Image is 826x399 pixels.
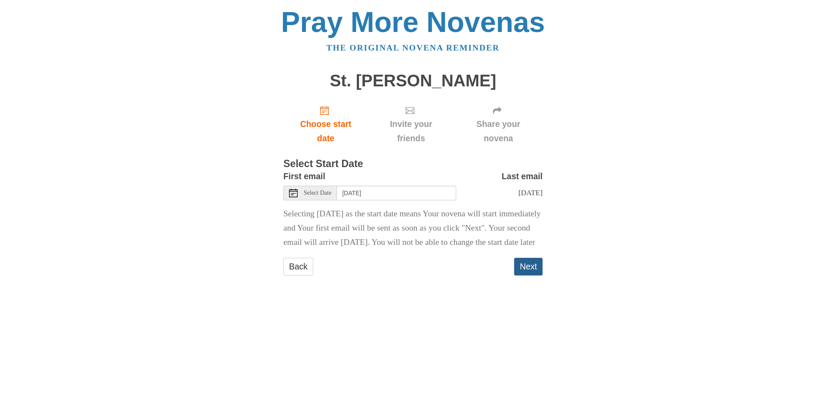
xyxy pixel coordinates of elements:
span: [DATE] [518,188,543,197]
h1: St. [PERSON_NAME] [283,72,543,90]
div: Click "Next" to confirm your start date first. [454,98,543,150]
label: Last email [502,169,543,184]
span: Select Date [304,190,331,196]
input: Use the arrow keys to pick a date [337,186,456,200]
a: Back [283,258,313,275]
div: Click "Next" to confirm your start date first. [368,98,454,150]
button: Next [514,258,543,275]
span: Share your novena [463,117,534,146]
label: First email [283,169,325,184]
a: The original novena reminder [327,43,500,52]
p: Selecting [DATE] as the start date means Your novena will start immediately and Your first email ... [283,207,543,250]
h3: Select Start Date [283,158,543,170]
span: Invite your friends [377,117,445,146]
span: Choose start date [292,117,359,146]
a: Choose start date [283,98,368,150]
a: Pray More Novenas [281,6,545,38]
